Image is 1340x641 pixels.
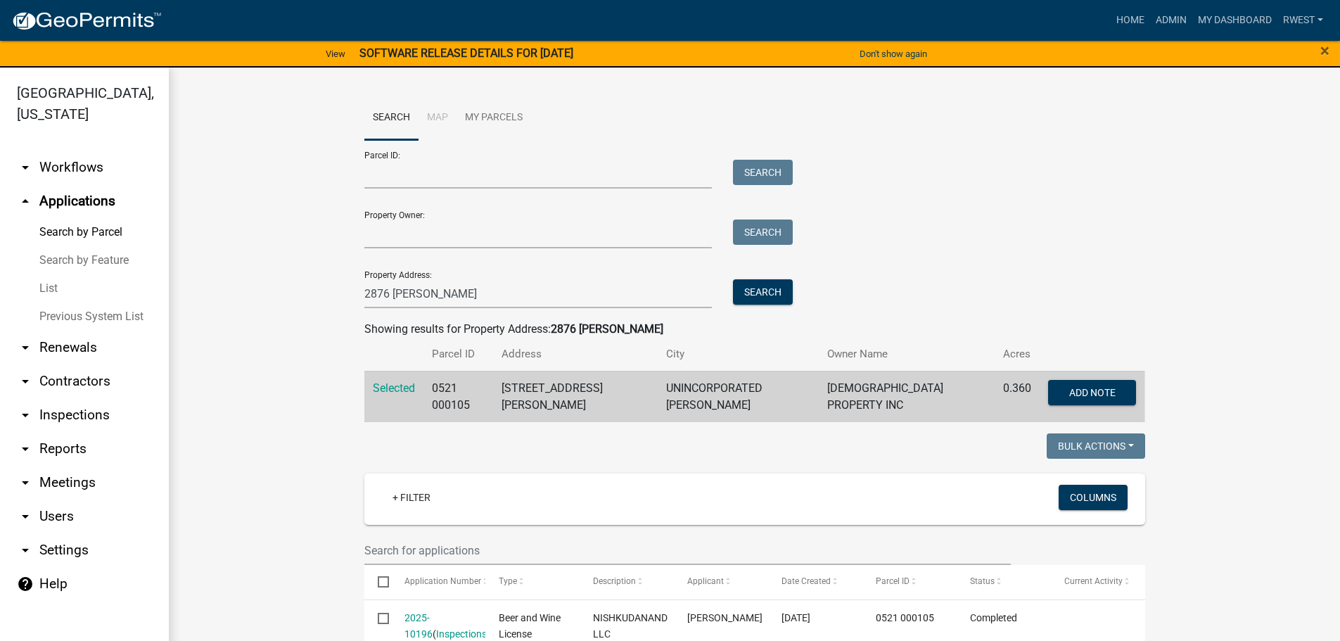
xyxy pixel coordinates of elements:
[364,321,1145,338] div: Showing results for Property Address:
[17,159,34,176] i: arrow_drop_down
[733,220,793,245] button: Search
[593,612,668,640] span: NISHKUDANAND LLC
[17,508,34,525] i: arrow_drop_down
[1059,485,1128,510] button: Columns
[17,373,34,390] i: arrow_drop_down
[957,565,1051,599] datatable-header-cell: Status
[17,440,34,457] i: arrow_drop_down
[364,565,391,599] datatable-header-cell: Select
[1192,7,1277,34] a: My Dashboard
[436,628,487,640] a: Inspections
[876,576,910,586] span: Parcel ID
[970,612,1017,623] span: Completed
[970,576,995,586] span: Status
[373,381,415,395] a: Selected
[320,42,351,65] a: View
[1150,7,1192,34] a: Admin
[493,371,658,422] td: [STREET_ADDRESS][PERSON_NAME]
[404,612,433,640] a: 2025-10196
[781,576,831,586] span: Date Created
[359,46,573,60] strong: SOFTWARE RELEASE DETAILS FOR [DATE]
[819,338,995,371] th: Owner Name
[551,322,663,336] strong: 2876 [PERSON_NAME]
[1320,41,1329,61] span: ×
[1111,7,1150,34] a: Home
[485,565,580,599] datatable-header-cell: Type
[457,96,531,141] a: My Parcels
[1064,576,1123,586] span: Current Activity
[733,279,793,305] button: Search
[995,371,1040,422] td: 0.360
[658,338,819,371] th: City
[499,576,517,586] span: Type
[1320,42,1329,59] button: Close
[499,612,561,640] span: Beer and Wine License
[404,576,481,586] span: Application Number
[1048,380,1136,405] button: Add Note
[381,485,442,510] a: + Filter
[423,371,494,422] td: 0521 000105
[17,339,34,356] i: arrow_drop_down
[674,565,768,599] datatable-header-cell: Applicant
[17,193,34,210] i: arrow_drop_up
[423,338,494,371] th: Parcel ID
[658,371,819,422] td: UNINCORPORATED [PERSON_NAME]
[687,612,762,623] span: Ronakbhai Patel
[819,371,995,422] td: [DEMOGRAPHIC_DATA] PROPERTY INC
[17,576,34,592] i: help
[17,542,34,559] i: arrow_drop_down
[1069,386,1116,398] span: Add Note
[1277,7,1329,34] a: rwest
[364,536,1012,565] input: Search for applications
[781,612,810,623] span: 07/02/2025
[687,576,724,586] span: Applicant
[862,565,957,599] datatable-header-cell: Parcel ID
[876,612,934,623] span: 0521 000105
[391,565,485,599] datatable-header-cell: Application Number
[1047,433,1145,459] button: Bulk Actions
[364,96,419,141] a: Search
[1051,565,1145,599] datatable-header-cell: Current Activity
[493,338,658,371] th: Address
[593,576,636,586] span: Description
[733,160,793,185] button: Search
[768,565,862,599] datatable-header-cell: Date Created
[17,474,34,491] i: arrow_drop_down
[995,338,1040,371] th: Acres
[854,42,933,65] button: Don't show again
[17,407,34,424] i: arrow_drop_down
[580,565,674,599] datatable-header-cell: Description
